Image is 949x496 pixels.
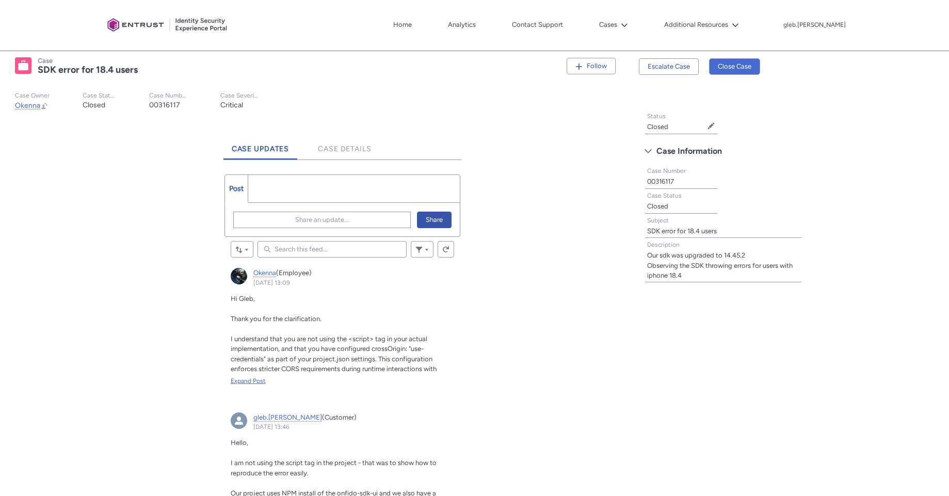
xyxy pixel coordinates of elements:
span: Description [647,241,680,248]
lightning-formatted-text: Our sdk was upgraded to 14.45.2 Observing the SDK throwing errors for users with iphone 18.4 [647,251,793,279]
lightning-formatted-text: Closed [647,202,668,210]
span: Case Number [647,167,686,174]
p: Case Number [149,92,187,100]
a: Analytics, opens in new tab [445,17,478,33]
span: I am not using the script tag in the project - that was to show how to reproduce the error easily. [231,459,437,477]
span: Case Details [318,145,372,153]
lightning-formatted-text: Critical [220,101,243,109]
button: Change Owner [40,101,49,110]
a: Okenna [253,269,276,277]
lightning-formatted-text: Closed [83,101,105,109]
a: [DATE] 13:46 [253,423,289,430]
span: Status [647,113,666,120]
button: Follow [567,58,616,74]
a: [DATE] 13:09 [253,279,290,286]
button: Share an update... [233,212,411,228]
records-entity-label: Case [38,57,53,65]
a: Case Updates [223,131,298,159]
span: (Employee) [276,269,312,277]
span: Case Information [656,143,722,159]
img: gleb.borisov [231,412,247,429]
button: Refresh this feed [438,241,454,258]
span: Post [229,184,244,193]
img: External User - Okenna (null) [231,268,247,284]
button: Case Information [639,143,808,159]
a: Case Details [310,131,380,159]
a: Post [225,175,248,202]
span: Follow [587,62,607,70]
lightning-formatted-text: SDK error for 18.4 users [38,64,138,75]
span: Okenna [15,101,40,110]
button: Close Case [709,58,760,75]
div: Chatter Publisher [224,174,460,237]
lightning-formatted-text: 00316117 [647,178,674,185]
p: Case Owner [15,92,50,100]
a: gleb.[PERSON_NAME] [253,413,322,422]
span: I understand that you are not using the <script> tag in your actual implementation, and that you ... [231,335,437,383]
span: Subject [647,217,669,224]
button: Share [417,212,452,228]
span: Share [426,212,443,228]
span: Hi Gleb, [231,295,255,302]
div: Okenna [231,268,247,284]
p: Case Status [83,92,116,100]
a: Expand Post [231,376,454,386]
button: Edit Status [707,122,715,130]
button: Cases [597,17,631,33]
article: Okenna, 12 June 2025 at 13:09 [224,262,460,400]
span: (Customer) [322,413,357,421]
lightning-formatted-text: 00316117 [149,101,180,109]
p: gleb.[PERSON_NAME] [783,22,846,29]
a: Contact Support [509,17,566,33]
span: Hello, [231,439,248,446]
lightning-formatted-text: Closed [647,123,668,131]
p: Case Severity [220,92,259,100]
button: Escalate Case [639,58,699,75]
span: Case Status [647,192,682,199]
span: Thank you for the clarification. [231,315,321,323]
a: Home [391,17,414,33]
input: Search this feed... [258,241,407,258]
span: Share an update... [295,212,349,228]
button: Additional Resources [662,17,742,33]
button: User Profile gleb.borisov [783,19,846,29]
lightning-formatted-text: SDK error for 18.4 users [647,227,717,235]
span: Case Updates [232,145,289,153]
